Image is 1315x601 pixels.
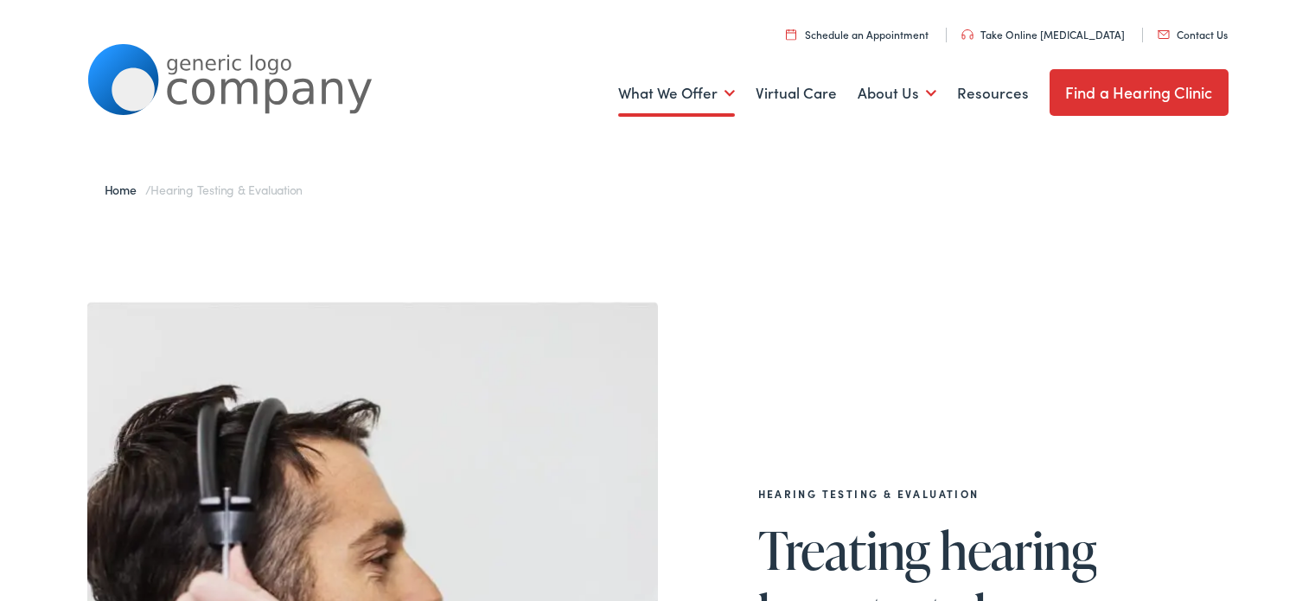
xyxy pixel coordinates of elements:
[105,181,303,198] span: /
[957,61,1029,125] a: Resources
[150,181,303,198] span: Hearing Testing & Evaluation
[105,181,145,198] a: Home
[940,521,1096,579] span: hearing
[618,61,735,125] a: What We Offer
[756,61,837,125] a: Virtual Care
[758,521,930,579] span: Treating
[961,27,1125,42] a: Take Online [MEDICAL_DATA]
[1158,27,1228,42] a: Contact Us
[786,27,929,42] a: Schedule an Appointment
[961,29,973,40] img: utility icon
[758,488,1173,500] h2: Hearing Testing & Evaluation
[1158,30,1170,39] img: utility icon
[786,29,796,40] img: utility icon
[1050,69,1229,116] a: Find a Hearing Clinic
[858,61,936,125] a: About Us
